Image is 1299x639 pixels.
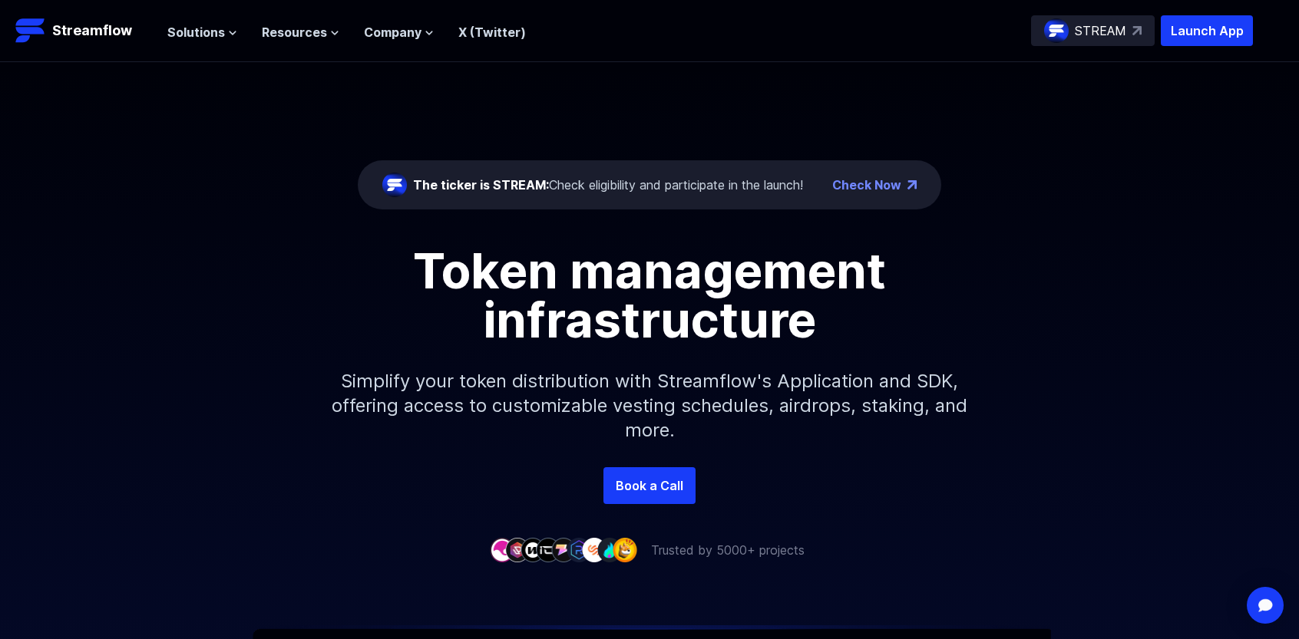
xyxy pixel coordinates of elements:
img: company-4 [536,538,560,562]
a: STREAM [1031,15,1155,46]
img: streamflow-logo-circle.png [1044,18,1069,43]
a: Book a Call [603,467,696,504]
div: Check eligibility and participate in the launch! [413,176,803,194]
img: company-9 [613,538,637,562]
img: top-right-arrow.png [907,180,917,189]
img: company-1 [490,538,514,562]
span: Solutions [167,23,225,41]
p: Trusted by 5000+ projects [651,541,805,559]
button: Company [364,23,434,41]
img: Streamflow Logo [15,15,46,46]
img: company-7 [582,538,607,562]
img: company-8 [597,538,622,562]
a: Check Now [832,176,901,194]
p: Streamflow [52,20,132,41]
div: Open Intercom Messenger [1247,587,1284,624]
img: company-5 [551,538,576,562]
h1: Token management infrastructure [304,246,995,344]
p: Simplify your token distribution with Streamflow's Application and SDK, offering access to custom... [319,344,980,467]
button: Launch App [1161,15,1253,46]
img: company-3 [521,538,545,562]
button: Resources [262,23,339,41]
span: The ticker is STREAM: [413,177,549,193]
img: streamflow-logo-circle.png [382,173,407,197]
a: Streamflow [15,15,152,46]
img: company-6 [567,538,591,562]
a: X (Twitter) [458,25,526,40]
button: Solutions [167,23,237,41]
span: Company [364,23,421,41]
span: Resources [262,23,327,41]
img: company-2 [505,538,530,562]
img: top-right-arrow.svg [1132,26,1142,35]
p: STREAM [1075,21,1126,40]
